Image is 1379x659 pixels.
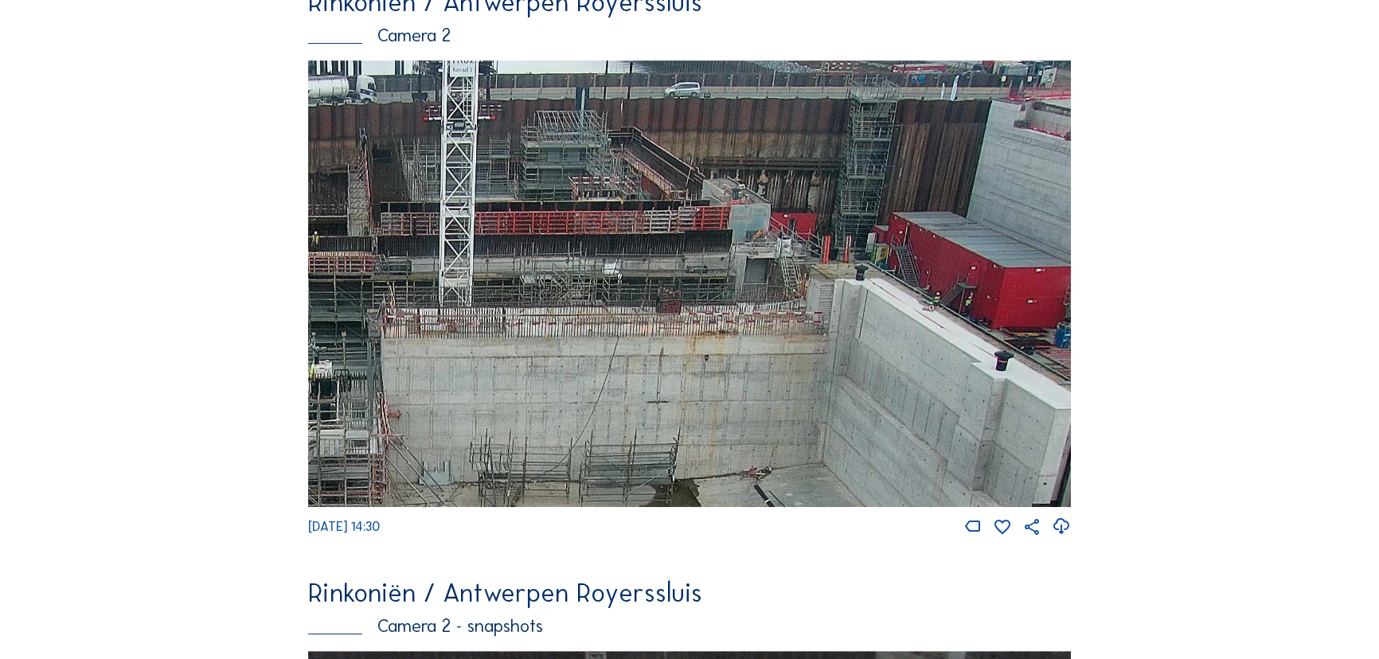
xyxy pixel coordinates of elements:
div: Camera 2 - snapshots [308,618,1071,636]
img: Image [308,60,1071,508]
span: [DATE] 14:30 [308,519,380,534]
div: Camera 2 [308,27,1071,45]
div: Rinkoniën / Antwerpen Royerssluis [308,580,1071,606]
